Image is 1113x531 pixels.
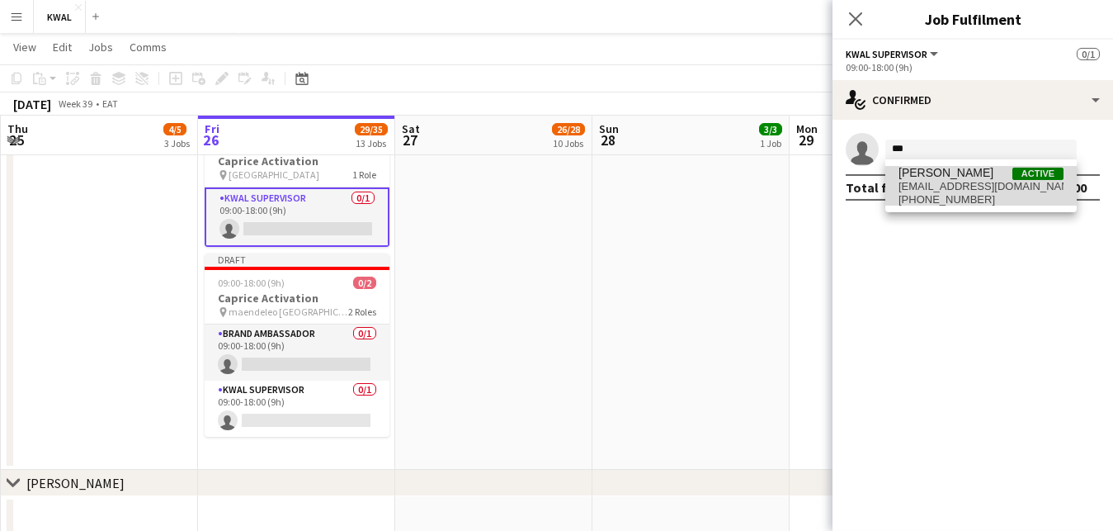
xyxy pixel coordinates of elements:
app-card-role: KWAL SUPERVISOR0/109:00-18:00 (9h) [205,381,389,437]
span: 2 Roles [348,306,376,318]
span: Active [1012,168,1063,180]
h3: Caprice Activation [205,154,389,168]
span: 27 [399,130,420,149]
app-job-card: Draft09:00-18:00 (9h)0/2Caprice Activation maendeleo [GEOGRAPHIC_DATA]2 RolesBrand Ambassador0/10... [205,254,389,437]
span: 09:00-18:00 (9h) [218,277,285,289]
span: 28 [597,130,619,149]
span: 29/35 [355,123,388,135]
a: Comms [123,36,173,58]
span: Week 39 [54,97,96,110]
span: Sir. George G [898,166,993,180]
app-card-role: Brand Ambassador0/109:00-18:00 (9h) [205,325,389,381]
span: Edit [53,40,72,55]
span: Fri [205,121,219,136]
span: [GEOGRAPHIC_DATA] [229,168,319,181]
a: Jobs [82,36,120,58]
a: View [7,36,43,58]
span: 0/2 [353,277,376,289]
span: Sat [402,121,420,136]
span: Jobs [88,40,113,55]
div: [PERSON_NAME] [26,475,125,491]
span: Comms [130,40,167,55]
button: KWAL SUPERVISOR [846,48,941,60]
span: 25 [5,130,28,149]
div: 1 Job [760,137,781,149]
h3: Caprice Activation [205,291,389,306]
div: EAT [102,97,118,110]
span: 26 [202,130,219,149]
div: 3 Jobs [164,137,190,149]
span: View [13,40,36,55]
div: 09:00-18:00 (9h) [846,61,1100,73]
button: KWAL [34,1,86,33]
h3: Job Fulfilment [832,8,1113,30]
app-job-card: Draft09:00-18:00 (9h)0/1Caprice Activation [GEOGRAPHIC_DATA]1 RoleKWAL SUPERVISOR0/109:00-18:00 (9h) [205,116,389,247]
span: 29 [794,130,818,149]
div: 13 Jobs [356,137,387,149]
span: georgegithunguri@gmail.com [898,180,1063,193]
span: 0/1 [1077,48,1100,60]
div: Draft [205,254,389,267]
span: 4/5 [163,123,186,135]
span: 26/28 [552,123,585,135]
app-card-role: KWAL SUPERVISOR0/109:00-18:00 (9h) [205,187,389,247]
a: Edit [46,36,78,58]
span: Mon [796,121,818,136]
div: Total fee [846,179,902,196]
span: +254729850700 [898,193,1063,206]
span: 3/3 [759,123,782,135]
div: 10 Jobs [553,137,584,149]
div: Confirmed [832,80,1113,120]
div: [DATE] [13,96,51,112]
span: Sun [599,121,619,136]
span: 1 Role [352,168,376,181]
span: KWAL SUPERVISOR [846,48,927,60]
span: maendeleo [GEOGRAPHIC_DATA] [229,306,348,318]
span: Thu [7,121,28,136]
